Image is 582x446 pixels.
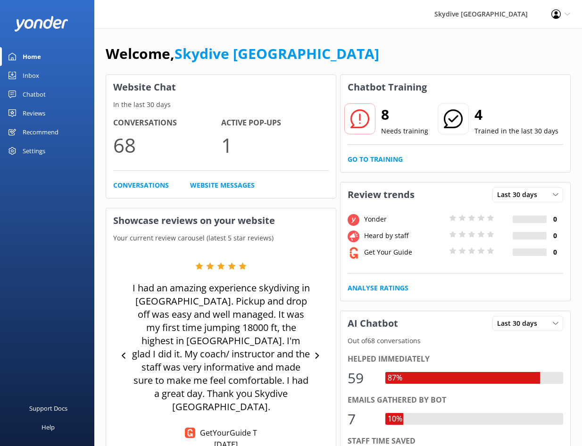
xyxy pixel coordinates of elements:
[348,353,563,365] div: Helped immediately
[42,418,55,437] div: Help
[113,117,221,129] h4: Conversations
[106,233,336,243] p: Your current review carousel (latest 5 star reviews)
[341,75,434,99] h3: Chatbot Training
[348,408,376,430] div: 7
[341,182,422,207] h3: Review trends
[474,103,558,126] h2: 4
[221,129,329,161] p: 1
[23,66,39,85] div: Inbox
[185,428,195,438] img: Get Your Guide Reviews
[29,399,67,418] div: Support Docs
[348,283,408,293] a: Analyse Ratings
[497,318,543,329] span: Last 30 days
[195,428,257,438] p: GetYourGuide T
[106,75,336,99] h3: Website Chat
[106,208,336,233] h3: Showcase reviews on your website
[547,231,563,241] h4: 0
[14,16,68,32] img: yonder-white-logo.png
[23,47,41,66] div: Home
[341,311,405,336] h3: AI Chatbot
[381,126,428,136] p: Needs training
[23,104,45,123] div: Reviews
[362,247,447,257] div: Get Your Guide
[348,394,563,406] div: Emails gathered by bot
[341,336,570,346] p: Out of 68 conversations
[113,129,221,161] p: 68
[474,126,558,136] p: Trained in the last 30 days
[106,42,379,65] h1: Welcome,
[385,372,405,384] div: 87%
[23,141,45,160] div: Settings
[348,367,376,389] div: 59
[131,281,310,413] p: I had an amazing experience skydiving in [GEOGRAPHIC_DATA]. Pickup and drop off was easy and well...
[113,180,169,190] a: Conversations
[23,123,58,141] div: Recommend
[190,180,255,190] a: Website Messages
[381,103,428,126] h2: 8
[385,413,405,425] div: 10%
[221,117,329,129] h4: Active Pop-ups
[362,231,447,241] div: Heard by staff
[547,214,563,224] h4: 0
[497,190,543,200] span: Last 30 days
[362,214,447,224] div: Yonder
[175,44,379,63] a: Skydive [GEOGRAPHIC_DATA]
[547,247,563,257] h4: 0
[348,154,403,165] a: Go to Training
[23,85,46,104] div: Chatbot
[106,99,336,110] p: In the last 30 days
